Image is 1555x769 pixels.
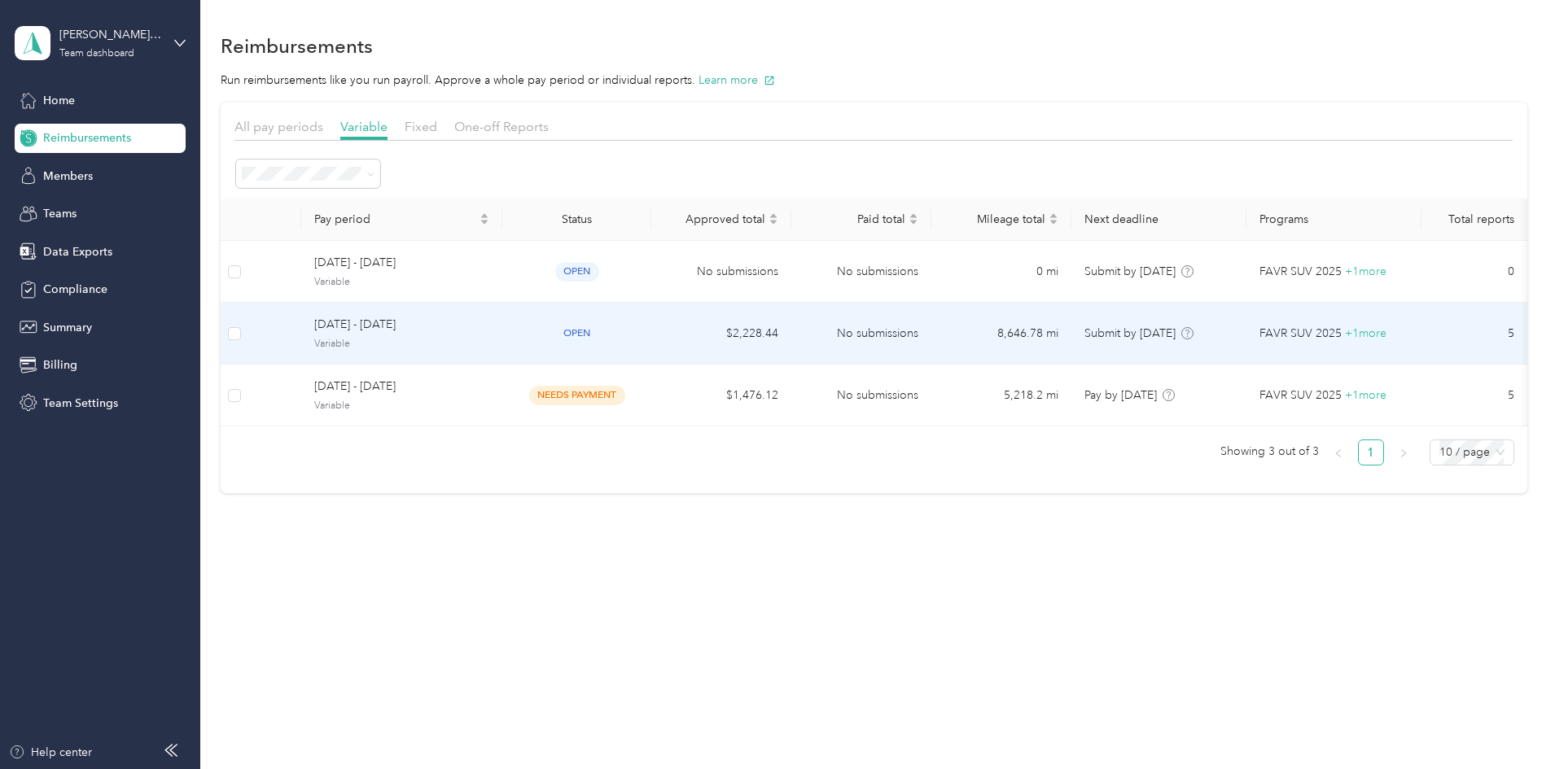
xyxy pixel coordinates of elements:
[1421,365,1527,426] td: 5
[651,241,791,303] td: No submissions
[480,217,489,227] span: caret-down
[931,365,1071,426] td: 5,218.2 mi
[43,205,77,222] span: Teams
[1325,439,1351,465] li: Previous Page
[791,303,931,365] td: No submissions
[651,303,791,365] td: $2,228.44
[1259,325,1342,343] span: FAVR SUV 2025
[314,275,489,290] span: Variable
[1084,388,1157,402] span: Pay by [DATE]
[1084,264,1176,278] span: Submit by [DATE]
[791,198,931,241] th: Paid total
[931,198,1071,241] th: Mileage total
[769,217,778,227] span: caret-down
[314,212,476,226] span: Pay period
[43,319,92,336] span: Summary
[314,337,489,352] span: Variable
[314,316,489,334] span: [DATE] - [DATE]
[664,212,765,226] span: Approved total
[1359,440,1383,465] a: 1
[1430,439,1514,465] div: Page Size
[1220,439,1319,464] span: Showing 3 out of 3
[405,119,437,134] span: Fixed
[1464,678,1555,769] iframe: Everlance-gr Chat Button Frame
[1084,326,1176,340] span: Submit by [DATE]
[931,241,1071,303] td: 0 mi
[314,399,489,413] span: Variable
[515,212,638,226] div: Status
[221,37,373,55] h1: Reimbursements
[699,72,775,89] button: Learn more
[1391,439,1417,465] button: right
[1345,264,1386,278] span: + 1 more
[909,217,918,227] span: caret-down
[340,119,388,134] span: Variable
[43,356,77,374] span: Billing
[43,168,93,185] span: Members
[529,386,625,404] span: needs payment
[454,119,549,134] span: One-off Reports
[1259,263,1342,281] span: FAVR SUV 2025
[944,212,1045,226] span: Mileage total
[791,241,931,303] td: No submissions
[59,49,134,59] div: Team dashboard
[1049,217,1058,227] span: caret-down
[1325,439,1351,465] button: left
[43,243,112,260] span: Data Exports
[1421,303,1527,365] td: 5
[1421,198,1527,241] th: Total reports
[651,365,791,426] td: $1,476.12
[43,92,75,109] span: Home
[301,198,502,241] th: Pay period
[9,744,92,761] button: Help center
[1345,388,1386,402] span: + 1 more
[791,365,931,426] td: No submissions
[234,119,323,134] span: All pay periods
[804,212,905,226] span: Paid total
[1421,241,1527,303] td: 0
[555,324,599,343] span: open
[1334,448,1343,458] span: left
[555,262,599,281] span: open
[480,211,489,221] span: caret-up
[1399,448,1408,458] span: right
[43,395,118,412] span: Team Settings
[1259,387,1342,404] span: FAVR SUV 2025
[651,198,791,241] th: Approved total
[1358,439,1384,465] li: 1
[1391,439,1417,465] li: Next Page
[1049,211,1058,221] span: caret-up
[1246,198,1421,241] th: Programs
[314,254,489,272] span: [DATE] - [DATE]
[59,26,161,43] div: [PERSON_NAME] Minerals
[221,72,1527,89] p: Run reimbursements like you run payroll. Approve a whole pay period or individual reports.
[1071,198,1246,241] th: Next deadline
[1345,326,1386,340] span: + 1 more
[931,303,1071,365] td: 8,646.78 mi
[1439,440,1505,465] span: 10 / page
[43,281,107,298] span: Compliance
[43,129,131,146] span: Reimbursements
[769,211,778,221] span: caret-up
[909,211,918,221] span: caret-up
[314,378,489,395] span: [DATE] - [DATE]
